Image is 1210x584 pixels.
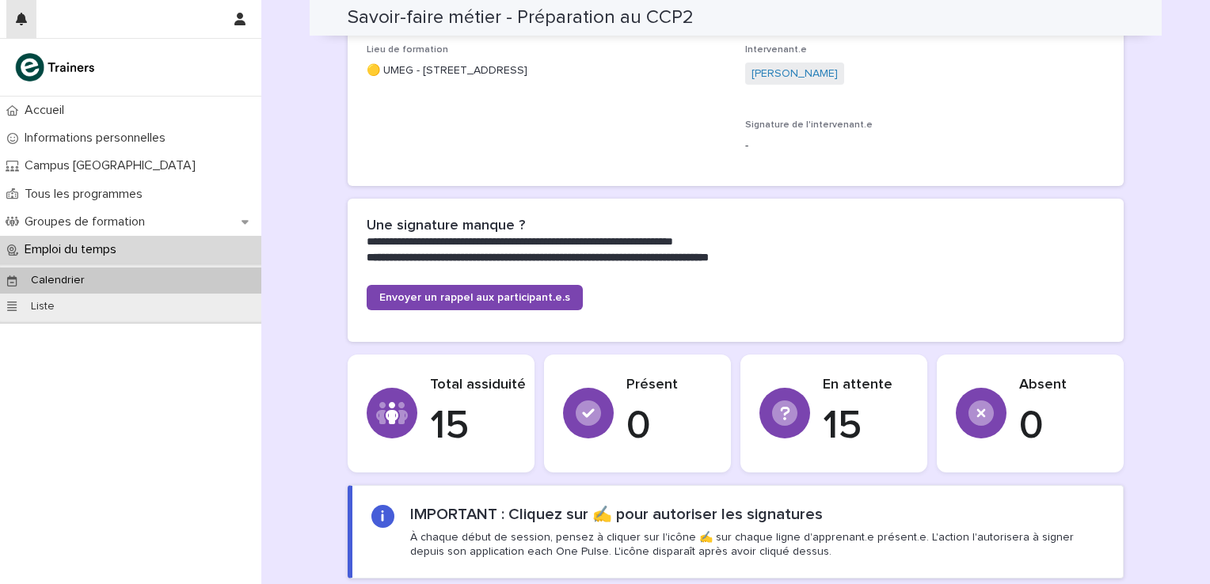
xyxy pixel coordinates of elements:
h2: Savoir-faire métier - Préparation au CCP2 [348,6,694,29]
p: 15 [823,403,908,450]
a: Envoyer un rappel aux participant.e.s [367,285,583,310]
p: 0 [626,403,712,450]
p: 🟡 UMEG - [STREET_ADDRESS] [367,63,726,79]
span: Lieu de formation [367,45,448,55]
p: Calendrier [18,274,97,287]
p: En attente [823,377,908,394]
p: Présent [626,377,712,394]
span: Intervenant.e [745,45,807,55]
p: Campus [GEOGRAPHIC_DATA] [18,158,208,173]
p: Informations personnelles [18,131,178,146]
span: Envoyer un rappel aux participant.e.s [379,292,570,303]
p: Absent [1019,377,1105,394]
p: - [745,138,1105,154]
span: Signature de l'intervenant.e [745,120,873,130]
h2: IMPORTANT : Cliquez sur ✍️ pour autoriser les signatures [410,505,823,524]
a: [PERSON_NAME] [751,66,838,82]
p: Accueil [18,103,77,118]
img: K0CqGN7SDeD6s4JG8KQk [13,51,100,83]
p: Groupes de formation [18,214,158,229]
p: Emploi du temps [18,242,129,257]
p: À chaque début de session, pensez à cliquer sur l'icône ✍️ sur chaque ligne d'apprenant.e présent... [410,530,1104,559]
p: Total assiduité [430,377,526,394]
p: 15 [430,403,526,450]
p: 0 [1019,403,1105,450]
h2: Une signature manque ? [367,218,525,235]
p: Liste [18,300,67,313]
p: Tous les programmes [18,187,155,202]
